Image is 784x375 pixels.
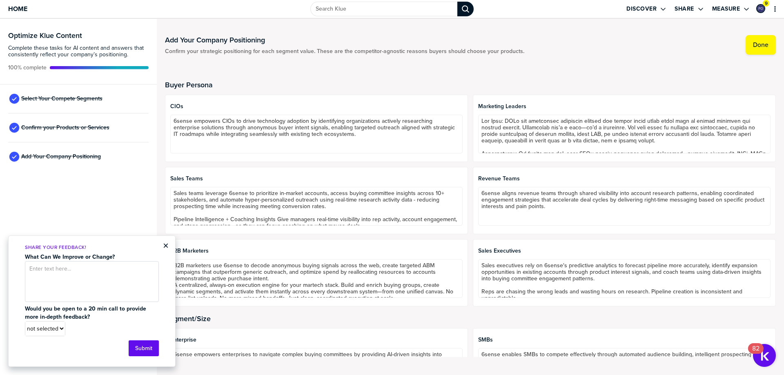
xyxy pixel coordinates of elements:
span: SMBs [478,337,771,343]
button: Submit [129,340,159,356]
span: Select Your Compete Segments [21,95,102,102]
textarea: Sales teams leverage 6sense to prioritize in-market accounts, access buying committee insights ac... [170,187,463,226]
div: Search Klue [457,2,474,16]
span: 9 [765,0,768,7]
span: Home [8,5,27,12]
h2: Segment/Size [165,315,776,323]
span: Active [8,64,47,71]
input: Search Klue [310,2,457,16]
label: Discover [626,5,657,13]
a: Edit Profile [755,3,766,14]
span: Confirm your Products or Services [21,124,109,131]
span: Revenue Teams [478,175,771,182]
label: Measure [712,5,740,13]
strong: Would you be open to a 20 min call to provide more in-depth feedback? [25,304,148,321]
span: Add Your Company Positioning [21,153,101,160]
p: Share Your Feedback! [25,244,159,251]
div: 82 [752,348,759,359]
strong: What Can We Improve or Change? [25,253,115,261]
textarea: B2B marketers use 6sense to decode anonymous buying signals across the web, create targeted ABM c... [170,259,463,298]
span: Confirm your strategic positioning for each segment value. These are the competitor-agnostic reas... [165,48,524,55]
span: Sales Executives [478,248,771,254]
span: CIOs [170,103,463,110]
img: ac7920bb307c6acd971e846d848d23b7-sml.png [757,5,764,12]
h2: Buyer Persona [165,81,776,89]
label: Share [675,5,694,13]
span: Enterprise [170,337,463,343]
textarea: 6sense aligns revenue teams through shared visibility into account research patterns, enabling co... [478,187,771,226]
span: Marketing Leaders [478,103,771,110]
span: Complete these tasks for AI content and answers that consistently reflect your company’s position... [8,45,149,58]
textarea: Sales executives rely on 6sense's predictive analytics to forecast pipeline more accurately, iden... [478,259,771,298]
h1: Add Your Company Positioning [165,35,524,45]
label: Done [753,41,768,49]
div: Paul Osmond [756,4,765,13]
textarea: 6sense empowers CIOs to drive technology adoption by identifying organizations actively researchi... [170,115,463,153]
h3: Optimize Klue Content [8,32,149,39]
button: Close [163,241,169,251]
span: Sales Teams [170,175,463,182]
textarea: Lor Ipsu: DOLo sit ametconsec adipiscin elitsed doe tempor incid utlab etdol magn al enimad minim... [478,115,771,153]
button: Open Resource Center, 82 new notifications [753,344,776,367]
span: B2B Marketers [170,248,463,254]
